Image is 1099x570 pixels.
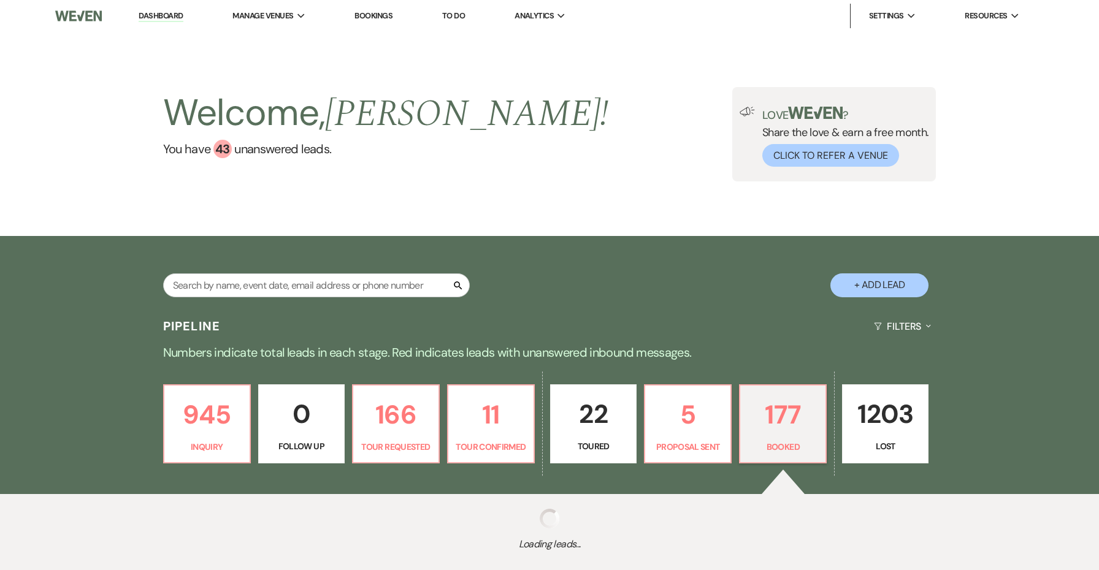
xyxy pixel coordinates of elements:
p: 11 [456,394,526,435]
img: loading spinner [540,509,559,528]
img: Weven Logo [55,3,102,29]
img: loud-speaker-illustration.svg [740,107,755,116]
span: Analytics [515,10,554,22]
h3: Pipeline [163,317,221,335]
p: Tour Requested [361,440,431,454]
p: Proposal Sent [653,440,723,454]
p: 177 [748,394,818,435]
span: Loading leads... [55,537,1044,552]
a: 22Toured [550,384,637,464]
button: Filters [869,310,936,343]
a: Bookings [354,10,392,21]
p: Toured [558,439,629,453]
a: 166Tour Requested [352,384,440,464]
p: Numbers indicate total leads in each stage. Red indicates leads with unanswered inbound messages. [108,343,991,362]
span: Resources [965,10,1007,22]
img: weven-logo-green.svg [788,107,843,119]
span: [PERSON_NAME] ! [325,86,608,142]
span: Settings [869,10,904,22]
div: Share the love & earn a free month. [755,107,929,167]
p: 0 [266,393,337,435]
p: 1203 [850,393,921,435]
p: 945 [172,394,242,435]
button: Click to Refer a Venue [762,144,899,167]
p: Inquiry [172,440,242,454]
a: 1203Lost [842,384,929,464]
p: Booked [748,440,818,454]
a: 177Booked [739,384,827,464]
h2: Welcome, [163,87,609,140]
a: 0Follow Up [258,384,345,464]
a: 11Tour Confirmed [447,384,535,464]
div: 43 [213,140,232,158]
p: Tour Confirmed [456,440,526,454]
span: Manage Venues [232,10,293,22]
p: 22 [558,393,629,435]
input: Search by name, event date, email address or phone number [163,273,470,297]
a: To Do [442,10,465,21]
a: You have 43 unanswered leads. [163,140,609,158]
p: 5 [653,394,723,435]
p: Love ? [762,107,929,121]
p: Follow Up [266,439,337,453]
a: 945Inquiry [163,384,251,464]
p: 166 [361,394,431,435]
a: Dashboard [139,10,183,22]
button: + Add Lead [830,273,929,297]
a: 5Proposal Sent [644,384,732,464]
p: Lost [850,439,921,453]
